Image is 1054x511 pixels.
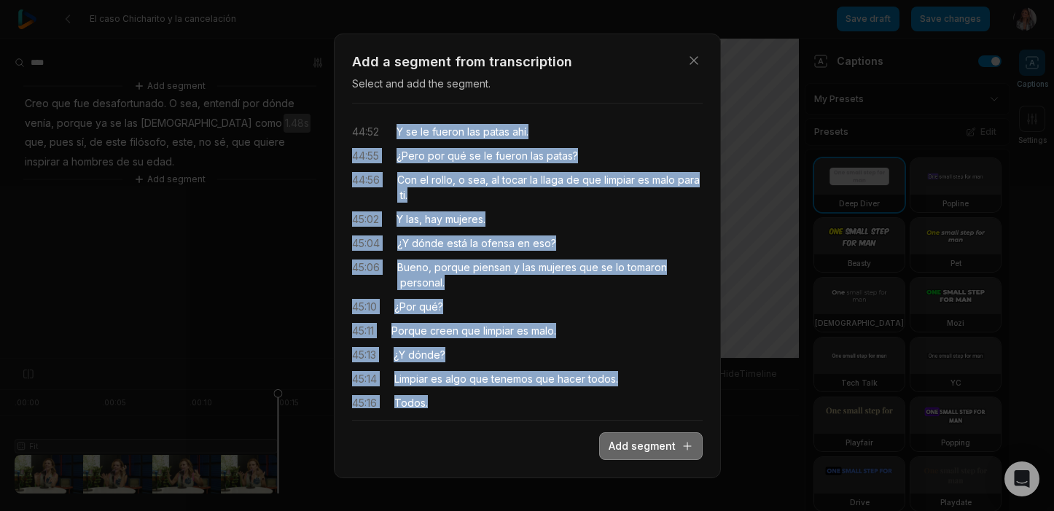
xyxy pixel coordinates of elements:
button: Add segment [599,432,703,460]
span: hay [422,211,442,227]
span: patas? [544,148,578,163]
span: tocar [499,172,527,187]
span: malo [649,172,675,187]
span: las [464,124,480,139]
span: ¿Por [394,299,416,314]
span: limpiar [601,172,635,187]
div: Open Intercom Messenger [1004,461,1039,496]
div: 45:10 [352,299,377,314]
span: lo [613,260,625,275]
h3: Add a segment from transcription [352,52,703,71]
span: llaga [538,172,563,187]
span: ti. [397,187,407,203]
span: Todos. [394,395,428,410]
div: 45:06 [352,260,380,290]
span: es [428,371,442,386]
span: las [520,260,536,275]
span: se [598,260,613,275]
span: piensan [470,260,511,275]
span: mujeres. [442,211,485,227]
span: se [403,124,418,139]
span: qué? [416,299,443,314]
span: sea, [465,172,488,187]
span: Y [397,211,403,227]
div: 45:11 [352,323,374,338]
span: fueron [493,148,528,163]
span: le [418,124,429,139]
span: ¿Y [397,235,409,251]
p: Select and add the segment. [352,76,703,91]
span: Con [397,172,417,187]
span: que [533,371,555,386]
span: por [425,148,445,163]
span: personal. [397,275,445,290]
span: para [675,172,700,187]
div: 45:02 [352,211,379,227]
span: limpiar [480,323,514,338]
span: o [456,172,465,187]
span: las [528,148,544,163]
span: Porque [391,323,427,338]
span: dónde [409,235,444,251]
span: Bueno, [397,260,432,275]
span: es [514,323,528,338]
span: patas [480,124,510,139]
span: mujeres [536,260,577,275]
span: Limpiar [394,371,428,386]
span: la [527,172,538,187]
span: fueron [429,124,464,139]
span: ahí. [510,124,528,139]
span: dónde? [405,347,445,362]
div: 44:55 [352,148,379,163]
span: tomaron [625,260,667,275]
span: que [458,323,480,338]
span: es [635,172,649,187]
span: la [467,235,478,251]
span: de [563,172,579,187]
div: 45:04 [352,235,380,251]
span: hacer [555,371,585,386]
span: rollo, [429,172,456,187]
span: malo. [528,323,556,338]
span: ofensa [478,235,515,251]
div: 44:56 [352,172,380,203]
span: creen [427,323,458,338]
span: eso? [530,235,556,251]
span: al [488,172,499,187]
span: qué [445,148,467,163]
span: que [577,260,598,275]
div: 44:52 [352,124,379,139]
span: tenemos [488,371,533,386]
span: le [481,148,493,163]
div: 45:13 [352,347,376,362]
span: se [467,148,481,163]
div: 45:16 [352,395,377,410]
span: en [515,235,530,251]
span: ¿Y [394,347,405,362]
span: todos. [585,371,618,386]
span: que [579,172,601,187]
span: Y [397,124,403,139]
span: el [417,172,429,187]
div: 45:14 [352,371,377,386]
span: que [467,371,488,386]
span: algo [442,371,467,386]
span: las, [403,211,422,227]
span: porque [432,260,470,275]
span: está [444,235,467,251]
span: ¿Pero [397,148,425,163]
span: y [511,260,520,275]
